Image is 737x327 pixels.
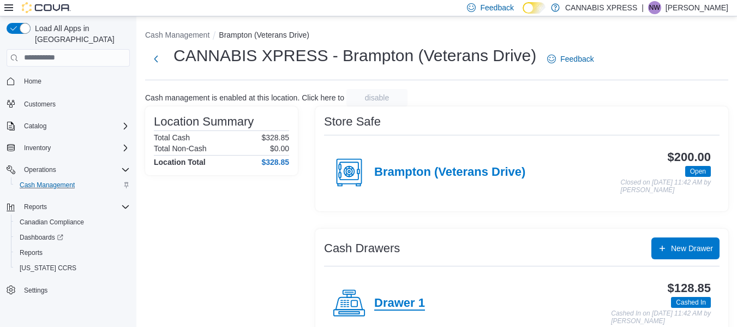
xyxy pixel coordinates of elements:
button: Cash Management [11,177,134,193]
span: New Drawer [671,243,713,254]
span: Inventory [20,141,130,154]
a: Reports [15,246,47,259]
p: $0.00 [270,144,289,153]
input: Dark Mode [523,2,546,14]
span: disable [365,92,389,103]
span: Operations [24,165,56,174]
button: New Drawer [651,237,720,259]
h4: $328.85 [261,158,289,167]
a: Settings [20,284,52,297]
span: Reports [20,248,43,257]
span: Reports [24,203,47,211]
button: Inventory [2,140,134,156]
a: Dashboards [11,230,134,245]
span: Settings [20,283,130,297]
button: Inventory [20,141,55,154]
button: Reports [2,199,134,215]
span: Home [24,77,41,86]
span: Cashed In [676,298,706,307]
h3: Cash Drawers [324,242,400,255]
span: Cashed In [671,297,711,308]
p: Cashed In on [DATE] 11:42 AM by [PERSON_NAME] [611,310,711,325]
h3: $200.00 [668,151,711,164]
span: Cash Management [20,181,75,189]
button: [US_STATE] CCRS [11,260,134,276]
span: Feedback [560,53,594,64]
button: Customers [2,96,134,111]
button: Reports [11,245,134,260]
div: Nathan Wilson [648,1,661,14]
p: Cash management is enabled at this location. Click here to [145,93,344,102]
h3: Store Safe [324,115,381,128]
button: Reports [20,200,51,213]
button: Brampton (Veterans Drive) [219,31,309,39]
h1: CANNABIS XPRESS - Brampton (Veterans Drive) [173,45,536,67]
span: Load All Apps in [GEOGRAPHIC_DATA] [31,23,130,45]
a: Home [20,75,46,88]
button: Settings [2,282,134,298]
button: Canadian Compliance [11,215,134,230]
p: Closed on [DATE] 11:42 AM by [PERSON_NAME] [621,179,711,194]
button: Operations [2,162,134,177]
button: disable [346,89,408,106]
span: [US_STATE] CCRS [20,264,76,272]
span: Catalog [24,122,46,130]
a: [US_STATE] CCRS [15,261,81,275]
span: Washington CCRS [15,261,130,275]
span: Cash Management [15,179,130,192]
a: Customers [20,98,60,111]
a: Cash Management [15,179,79,192]
h3: $128.85 [668,282,711,295]
button: Cash Management [145,31,209,39]
span: Canadian Compliance [15,216,130,229]
button: Catalog [20,120,51,133]
span: Dashboards [15,231,130,244]
h4: Location Total [154,158,206,167]
button: Home [2,73,134,89]
span: Inventory [24,144,51,152]
span: Customers [20,97,130,110]
h4: Brampton (Veterans Drive) [374,165,525,180]
h3: Location Summary [154,115,254,128]
span: Open [690,167,706,176]
span: Home [20,74,130,88]
button: Catalog [2,118,134,134]
a: Dashboards [15,231,68,244]
img: Cova [22,2,71,13]
a: Feedback [543,48,598,70]
p: [PERSON_NAME] [666,1,728,14]
span: Customers [24,100,56,109]
a: Canadian Compliance [15,216,88,229]
h4: Drawer 1 [374,296,425,311]
span: Canadian Compliance [20,218,84,227]
span: Catalog [20,120,130,133]
span: Operations [20,163,130,176]
nav: An example of EuiBreadcrumbs [145,29,728,43]
span: Dashboards [20,233,63,242]
button: Next [145,48,167,70]
p: $328.85 [261,133,289,142]
span: Settings [24,286,47,295]
p: | [642,1,644,14]
button: Operations [20,163,61,176]
h6: Total Non-Cash [154,144,207,153]
span: Feedback [480,2,513,13]
span: Open [685,166,711,177]
nav: Complex example [7,69,130,326]
span: Reports [20,200,130,213]
p: CANNABIS XPRESS [565,1,637,14]
h6: Total Cash [154,133,190,142]
span: NW [649,1,660,14]
span: Reports [15,246,130,259]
